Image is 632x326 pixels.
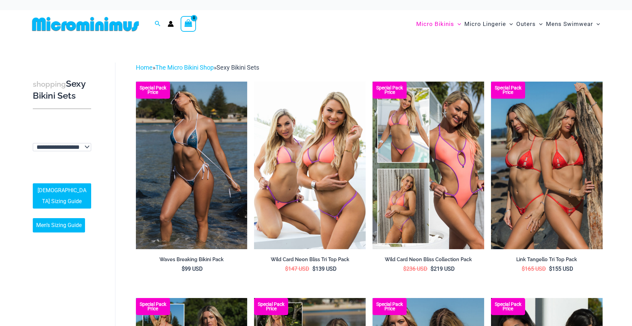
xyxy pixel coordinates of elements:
b: Special Pack Price [491,86,525,95]
a: Wild Card Neon Bliss Collection Pack [373,256,484,265]
b: Special Pack Price [254,302,288,311]
a: View Shopping Cart, empty [181,16,196,32]
a: [DEMOGRAPHIC_DATA] Sizing Guide [33,183,91,209]
b: Special Pack Price [373,86,407,95]
a: Collection Pack (7) Collection Pack B (1)Collection Pack B (1) [373,82,484,249]
a: Micro BikinisMenu ToggleMenu Toggle [415,14,463,34]
a: Men’s Sizing Guide [33,218,85,232]
span: $ [549,266,552,272]
bdi: 147 USD [285,266,309,272]
bdi: 236 USD [403,266,427,272]
bdi: 155 USD [549,266,573,272]
span: $ [285,266,288,272]
a: Micro LingerieMenu ToggleMenu Toggle [463,14,515,34]
h3: Sexy Bikini Sets [33,78,91,102]
img: MM SHOP LOGO FLAT [29,16,142,32]
bdi: 219 USD [431,266,455,272]
span: Micro Bikinis [416,15,454,33]
span: Sexy Bikini Sets [216,64,259,71]
h2: Link Tangello Tri Top Pack [491,256,603,263]
span: Menu Toggle [454,15,461,33]
span: $ [182,266,185,272]
a: OutersMenu ToggleMenu Toggle [515,14,544,34]
a: Wild Card Neon Bliss Tri Top PackWild Card Neon Bliss Tri Top Pack BWild Card Neon Bliss Tri Top ... [254,82,366,249]
span: shopping [33,80,66,88]
img: Wild Card Neon Bliss Tri Top Pack [254,82,366,249]
a: Waves Breaking Ocean 312 Top 456 Bottom 08 Waves Breaking Ocean 312 Top 456 Bottom 04Waves Breaki... [136,82,248,249]
span: Menu Toggle [536,15,543,33]
a: Account icon link [168,21,174,27]
h2: Waves Breaking Bikini Pack [136,256,248,263]
span: Micro Lingerie [464,15,506,33]
a: Waves Breaking Bikini Pack [136,256,248,265]
h2: Wild Card Neon Bliss Collection Pack [373,256,484,263]
b: Special Pack Price [136,302,170,311]
span: Outers [516,15,536,33]
span: $ [522,266,525,272]
img: Bikini Pack [491,82,603,249]
span: $ [431,266,434,272]
a: Bikini Pack Bikini Pack BBikini Pack B [491,82,603,249]
a: Link Tangello Tri Top Pack [491,256,603,265]
a: Wild Card Neon Bliss Tri Top Pack [254,256,366,265]
b: Special Pack Price [491,302,525,311]
span: » » [136,64,259,71]
bdi: 165 USD [522,266,546,272]
span: $ [312,266,315,272]
span: $ [403,266,406,272]
h2: Wild Card Neon Bliss Tri Top Pack [254,256,366,263]
a: Search icon link [155,20,161,28]
bdi: 139 USD [312,266,337,272]
select: wpc-taxonomy-pa_fabric-type-746009 [33,143,91,151]
span: Menu Toggle [506,15,513,33]
nav: Site Navigation [413,13,603,36]
b: Special Pack Price [136,86,170,95]
span: Mens Swimwear [546,15,593,33]
bdi: 99 USD [182,266,203,272]
a: Mens SwimwearMenu ToggleMenu Toggle [544,14,602,34]
a: The Micro Bikini Shop [155,64,214,71]
img: Collection Pack (7) [373,82,484,249]
b: Special Pack Price [373,302,407,311]
img: Waves Breaking Ocean 312 Top 456 Bottom 08 [136,82,248,249]
a: Home [136,64,153,71]
span: Menu Toggle [593,15,600,33]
